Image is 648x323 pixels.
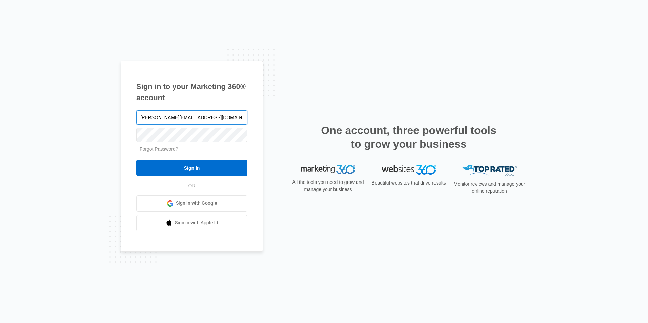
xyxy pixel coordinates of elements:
img: Marketing 360 [301,165,355,174]
h2: One account, three powerful tools to grow your business [319,124,499,151]
img: Websites 360 [382,165,436,175]
h1: Sign in to your Marketing 360® account [136,81,247,103]
p: All the tools you need to grow and manage your business [290,179,366,193]
p: Monitor reviews and manage your online reputation [451,180,527,195]
a: Forgot Password? [140,146,178,152]
input: Sign In [136,160,247,176]
input: Email [136,110,247,125]
span: Sign in with Google [176,200,217,207]
p: Beautiful websites that drive results [371,179,447,187]
img: Top Rated Local [462,165,517,176]
span: OR [184,182,200,189]
span: Sign in with Apple Id [175,219,218,227]
a: Sign in with Google [136,195,247,212]
a: Sign in with Apple Id [136,215,247,231]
